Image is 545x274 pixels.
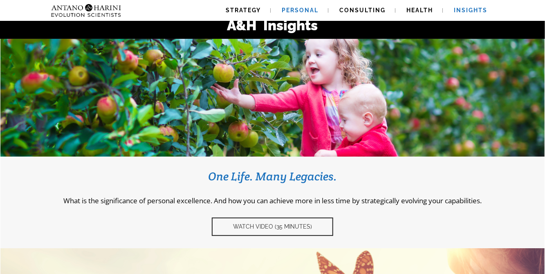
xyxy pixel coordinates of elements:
[227,17,318,34] strong: A&H Insights
[407,7,433,13] span: Health
[282,7,319,13] span: Personal
[233,223,312,230] span: Watch video (35 Minutes)
[226,7,261,13] span: Strategy
[212,218,333,236] a: Watch video (35 Minutes)
[340,7,386,13] span: Consulting
[13,196,532,205] p: What is the significance of personal excellence. And how you can achieve more in less time by str...
[13,169,532,184] h3: One Life. Many Legacies.
[454,7,488,13] span: Insights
